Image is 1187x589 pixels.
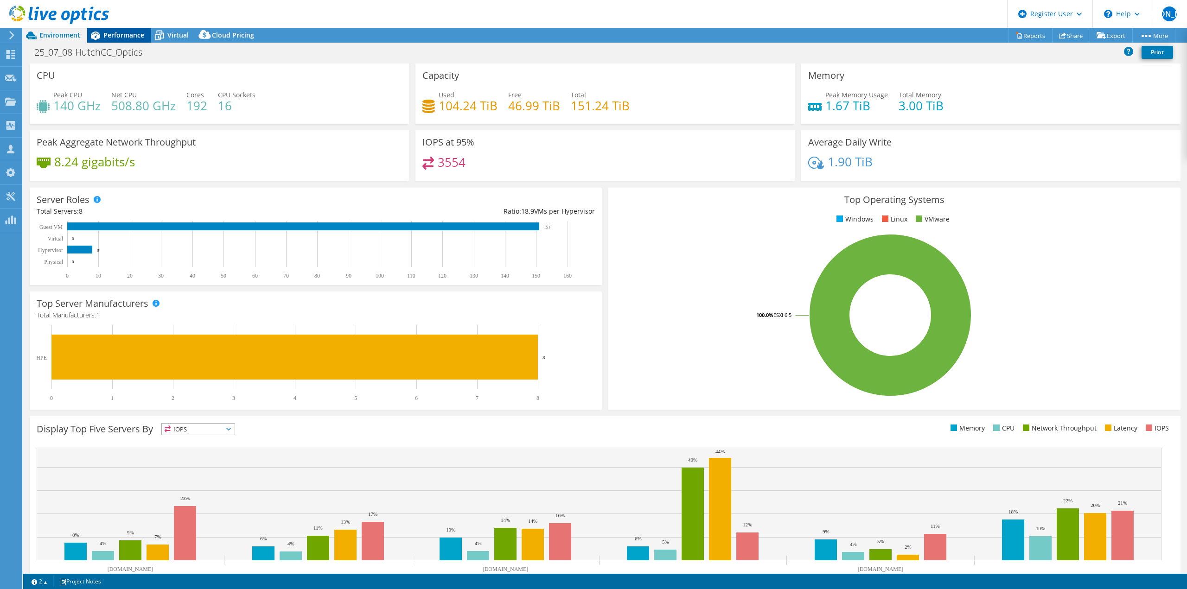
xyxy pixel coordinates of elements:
span: Used [439,90,454,99]
h3: Average Daily Write [808,137,892,147]
h4: 8.24 gigabits/s [54,157,135,167]
text: 4 [294,395,296,401]
text: 4% [100,540,107,546]
h4: 508.80 GHz [111,101,176,111]
text: 14% [528,518,537,524]
h4: 140 GHz [53,101,101,111]
span: Cloud Pricing [212,31,254,39]
h3: Peak Aggregate Network Throughput [37,137,196,147]
h4: 1.90 TiB [828,157,873,167]
text: 9% [823,529,830,534]
text: Hypervisor [38,247,63,253]
text: 10 [96,272,101,279]
text: 11% [931,523,940,529]
svg: \n [1104,10,1112,18]
text: 4% [475,540,482,546]
text: 17% [368,511,377,517]
text: 13% [341,519,350,525]
h3: Top Operating Systems [615,195,1174,205]
text: 0 [72,260,74,264]
text: 30 [158,272,164,279]
text: 8 [536,395,539,401]
div: Total Servers: [37,206,316,216]
text: 40 [190,272,195,279]
text: 6% [260,536,267,541]
li: IOPS [1143,423,1169,433]
text: 151 [544,225,550,229]
text: [DOMAIN_NAME] [108,566,153,572]
text: 21% [1118,500,1127,506]
h1: 25_07_08-HutchCC_Optics [30,47,157,57]
text: 5% [662,539,669,545]
text: 8 [97,248,99,253]
a: Reports [1008,28,1053,43]
text: Physical [44,259,63,265]
span: Environment [39,31,80,39]
span: Peak Memory Usage [825,90,888,99]
span: Total [571,90,586,99]
a: Export [1090,28,1133,43]
text: 50 [221,272,226,279]
span: CPU Sockets [218,90,255,99]
li: VMware [913,214,950,224]
h4: Total Manufacturers: [37,310,595,320]
text: 130 [470,272,478,279]
text: 4% [850,541,857,547]
tspan: ESXi 6.5 [773,311,791,318]
text: 0 [50,395,53,401]
text: 16% [555,513,565,518]
text: 12% [743,522,752,527]
span: Virtual [167,31,189,39]
text: 7 [476,395,479,401]
text: Virtual [48,235,64,242]
h4: 151.24 TiB [571,101,630,111]
h3: CPU [37,70,55,81]
h4: 16 [218,101,255,111]
span: Free [508,90,522,99]
h4: 46.99 TiB [508,101,560,111]
text: 5% [877,538,884,544]
h3: Top Server Manufacturers [37,298,148,309]
text: 0 [66,272,69,279]
a: 2 [25,576,54,587]
tspan: 100.0% [756,311,773,318]
li: Memory [948,423,985,433]
text: 6 [415,395,418,401]
span: 1 [96,310,100,319]
text: 110 [407,272,415,279]
text: 10% [446,527,455,532]
text: 10% [1036,526,1045,531]
li: Latency [1103,423,1137,433]
text: 0 [72,236,74,241]
div: Ratio: VMs per Hypervisor [316,206,595,216]
span: Net CPU [111,90,137,99]
text: 14% [501,517,510,523]
a: Share [1052,28,1090,43]
h3: Server Roles [37,195,89,205]
text: 20% [1091,502,1100,508]
text: 23% [180,495,190,501]
text: 2% [905,544,912,550]
li: Network Throughput [1021,423,1097,433]
text: 9% [127,530,134,535]
text: 44% [715,449,725,454]
h3: Memory [808,70,844,81]
text: 8% [72,532,79,538]
text: 6% [635,536,642,541]
text: 18% [1008,509,1018,514]
text: 100 [376,272,384,279]
text: 80 [314,272,320,279]
a: More [1132,28,1175,43]
h4: 3.00 TiB [899,101,944,111]
li: Windows [834,214,874,224]
text: 1 [111,395,114,401]
text: 22% [1063,498,1072,503]
span: Cores [186,90,204,99]
text: 150 [532,272,540,279]
text: 4% [287,541,294,546]
span: Total Memory [899,90,941,99]
h4: 3554 [438,157,466,167]
text: 3 [232,395,235,401]
span: [PERSON_NAME] [1162,6,1177,21]
h3: IOPS at 95% [422,137,474,147]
